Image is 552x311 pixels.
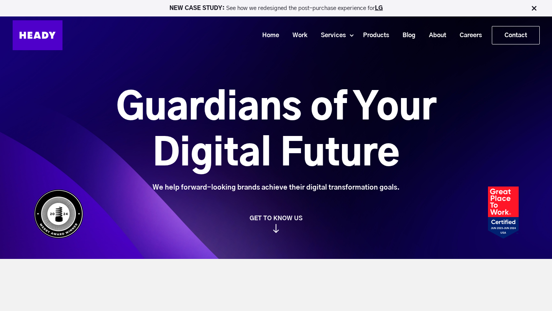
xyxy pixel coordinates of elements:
a: Careers [450,28,486,43]
a: Services [311,28,350,43]
p: See how we redesigned the post-purchase experience for [3,5,549,11]
img: Heady_Logo_Web-01 (1) [13,20,62,50]
div: We help forward-looking brands achieve their digital transformation goals. [73,183,479,192]
a: Home [253,28,283,43]
a: Work [283,28,311,43]
a: Products [353,28,393,43]
img: arrow_down [273,224,279,233]
a: Blog [393,28,419,43]
div: Navigation Menu [70,26,540,44]
a: About [419,28,450,43]
img: Close Bar [530,5,538,12]
strong: NEW CASE STUDY: [169,5,226,11]
img: Heady_WebbyAward_Winner-4 [34,189,84,239]
a: GET TO KNOW US [30,214,522,233]
a: Contact [492,26,539,44]
h1: Guardians of Your Digital Future [73,85,479,177]
img: Heady_2023_Certification_Badge [488,187,519,239]
a: LG [375,5,383,11]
